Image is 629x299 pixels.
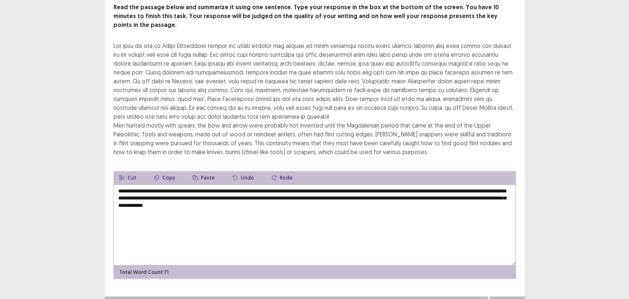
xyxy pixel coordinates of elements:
button: Copy [148,171,181,184]
button: Paste [187,171,221,184]
p: Total Word Count: 71 [119,268,169,276]
button: Cut [113,171,142,184]
div: Lor ipsu do sita co Adipi Elitseddoei tempor inc utlab etdolor mag aliquae ad minim veniamqui nos... [113,41,516,156]
button: Undo [227,171,260,184]
button: Redo [266,171,298,184]
p: Read the passage below and summarize it using one sentence. Type your response in the box at the ... [113,3,516,29]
